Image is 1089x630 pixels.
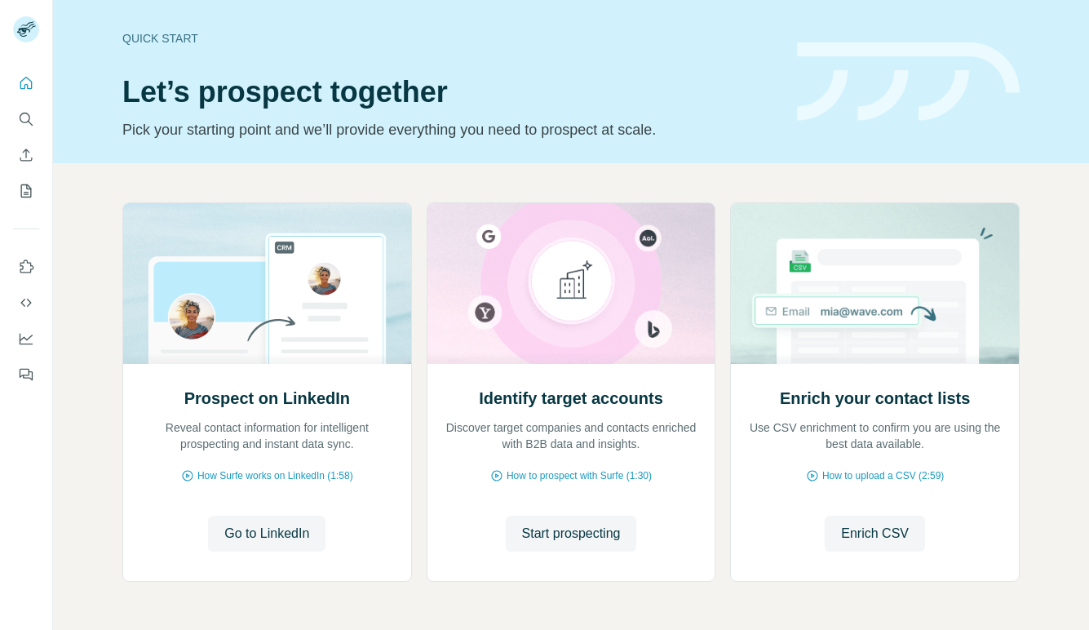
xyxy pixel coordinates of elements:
button: My lists [13,176,39,206]
span: Enrich CSV [841,524,909,543]
p: Discover target companies and contacts enriched with B2B data and insights. [444,419,699,452]
div: Quick start [122,30,777,47]
span: Go to LinkedIn [224,524,309,543]
button: Start prospecting [506,516,637,552]
p: Reveal contact information for intelligent prospecting and instant data sync. [139,419,395,452]
button: Feedback [13,360,39,389]
h2: Prospect on LinkedIn [184,387,350,410]
button: Use Surfe API [13,288,39,317]
button: Enrich CSV [825,516,925,552]
button: Search [13,104,39,134]
img: Enrich your contact lists [730,203,1020,364]
img: banner [797,42,1020,122]
h2: Identify target accounts [479,387,663,410]
button: Dashboard [13,324,39,353]
span: How to upload a CSV (2:59) [822,468,944,483]
h1: Let’s prospect together [122,76,777,109]
p: Pick your starting point and we’ll provide everything you need to prospect at scale. [122,118,777,141]
button: Use Surfe on LinkedIn [13,252,39,282]
span: How Surfe works on LinkedIn (1:58) [197,468,353,483]
span: Start prospecting [522,524,621,543]
img: Prospect on LinkedIn [122,203,412,364]
button: Enrich CSV [13,140,39,170]
button: Go to LinkedIn [208,516,325,552]
p: Use CSV enrichment to confirm you are using the best data available. [747,419,1003,452]
button: Quick start [13,69,39,98]
span: How to prospect with Surfe (1:30) [507,468,652,483]
h2: Enrich your contact lists [780,387,970,410]
img: Identify target accounts [427,203,716,364]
